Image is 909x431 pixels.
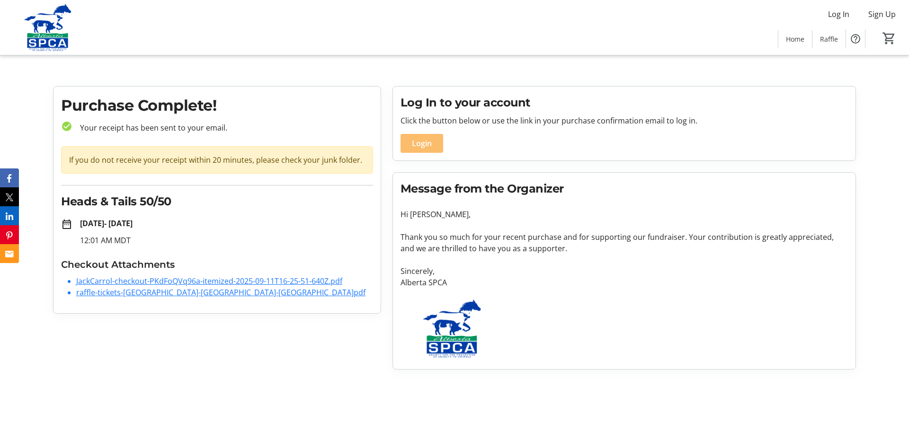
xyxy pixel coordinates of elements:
[820,34,838,44] span: Raffle
[861,7,903,22] button: Sign Up
[76,287,365,298] a: raffle-tickets-[GEOGRAPHIC_DATA]-[GEOGRAPHIC_DATA]-[GEOGRAPHIC_DATA]pdf
[401,209,848,220] p: Hi [PERSON_NAME],
[401,94,848,111] h2: Log In to your account
[401,231,848,254] p: Thank you so much for your recent purchase and for supporting our fundraiser. Your contribution i...
[61,193,373,210] h2: Heads & Tails 50/50
[401,180,848,197] h2: Message from the Organizer
[61,94,373,117] h1: Purchase Complete!
[820,7,857,22] button: Log In
[72,122,373,133] p: Your receipt has been sent to your email.
[828,9,849,20] span: Log In
[786,34,804,44] span: Home
[868,9,896,20] span: Sign Up
[401,299,504,358] img: Alberta SPCA logo
[812,30,846,48] a: Raffle
[76,276,342,286] a: JackCarrol-checkout-PKdFoQVq96a-itemized-2025-09-11T16-25-51-640Z.pdf
[80,235,373,246] p: 12:01 AM MDT
[846,29,865,48] button: Help
[401,115,848,126] p: Click the button below or use the link in your purchase confirmation email to log in.
[61,257,373,272] h3: Checkout Attachments
[401,277,848,288] p: Alberta SPCA
[61,146,373,174] div: If you do not receive your receipt within 20 minutes, please check your junk folder.
[80,218,133,229] strong: [DATE] - [DATE]
[778,30,812,48] a: Home
[6,4,90,51] img: Alberta SPCA's Logo
[401,134,443,153] button: Login
[61,121,72,132] mat-icon: check_circle
[412,138,432,149] span: Login
[61,219,72,230] mat-icon: date_range
[881,30,898,47] button: Cart
[401,265,848,277] p: Sincerely,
